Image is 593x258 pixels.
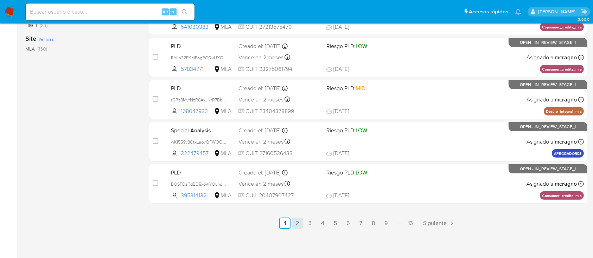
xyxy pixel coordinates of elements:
input: Buscar usuario o caso... [26,7,195,16]
p: marielabelen.cragno@mercadolibre.com [538,8,578,15]
button: search-icon [177,7,192,17]
span: 3.160.0 [578,16,589,22]
a: Salir [580,8,588,15]
span: s [172,8,174,15]
span: Accesos rápidos [469,8,508,15]
a: Notificaciones [515,9,521,15]
span: Alt [162,8,168,15]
